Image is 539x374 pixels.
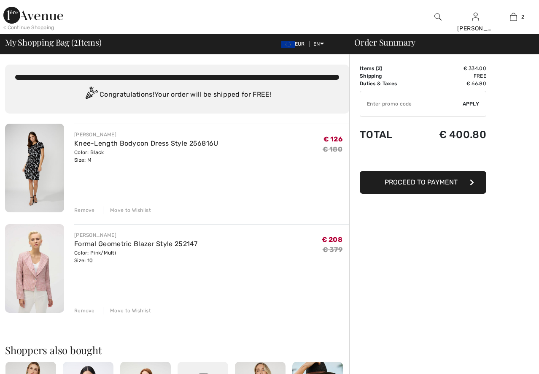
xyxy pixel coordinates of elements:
img: My Bag [510,12,517,22]
h2: Shoppers also bought [5,345,349,355]
div: Congratulations! Your order will be shipped for FREE! [15,87,339,103]
div: Remove [74,307,95,314]
span: 2 [521,13,524,21]
a: Formal Geometric Blazer Style 252147 [74,240,198,248]
img: Formal Geometric Blazer Style 252147 [5,224,64,313]
span: EUR [281,41,308,47]
iframe: PayPal [360,149,486,168]
s: € 379 [323,246,343,254]
button: Proceed to Payment [360,171,486,194]
div: Color: Pink/Multi Size: 10 [74,249,198,264]
span: My Shopping Bag ( Items) [5,38,102,46]
td: Shipping [360,72,415,80]
img: Knee-Length Bodycon Dress Style 256816U [5,124,64,212]
td: Free [415,72,486,80]
img: Congratulation2.svg [83,87,100,103]
div: Move to Wishlist [103,206,151,214]
div: [PERSON_NAME] [74,131,218,138]
span: Proceed to Payment [385,178,458,186]
span: 2 [377,65,380,71]
td: € 334.00 [415,65,486,72]
td: € 66.80 [415,80,486,87]
span: 2 [74,36,78,47]
td: Total [360,120,415,149]
a: 2 [495,12,532,22]
td: € 400.80 [415,120,486,149]
span: EN [313,41,324,47]
div: Remove [74,206,95,214]
span: € 126 [323,135,343,143]
div: [PERSON_NAME] [74,231,198,239]
div: Order Summary [344,38,534,46]
div: [PERSON_NAME] [457,24,494,33]
img: search the website [434,12,442,22]
div: Color: Black Size: M [74,149,218,164]
a: Knee-Length Bodycon Dress Style 256816U [74,139,218,147]
img: 1ère Avenue [3,7,63,24]
span: € 208 [322,236,343,244]
div: Move to Wishlist [103,307,151,314]
span: Apply [463,100,480,108]
s: € 180 [323,145,343,153]
a: Sign In [472,13,479,21]
td: Items ( ) [360,65,415,72]
img: My Info [472,12,479,22]
td: Duties & Taxes [360,80,415,87]
div: < Continue Shopping [3,24,54,31]
img: Euro [281,41,295,48]
input: Promo code [360,91,463,117]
